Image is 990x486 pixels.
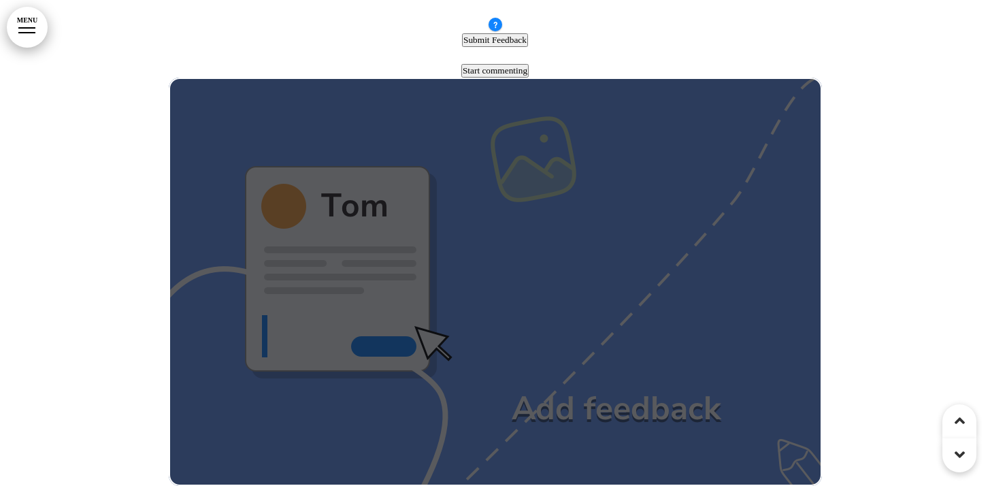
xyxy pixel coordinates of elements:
[462,33,528,47] button: Submit Feedback
[487,17,504,33] img: tooltip_icon.svg
[7,7,48,48] a: MENU
[169,78,822,486] img: Video thumbnail
[486,47,504,64] img: airmason-logo
[461,64,529,78] button: Start commenting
